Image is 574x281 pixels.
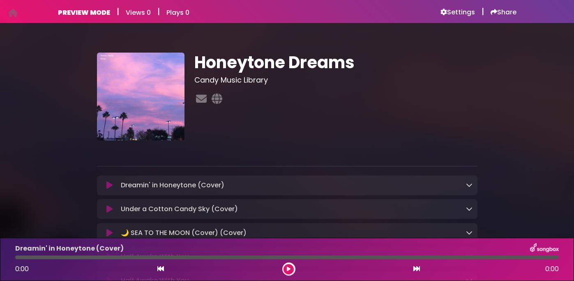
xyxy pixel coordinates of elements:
[121,228,247,238] p: 🌙 SEA TO THE MOON (Cover) (Cover)
[545,264,559,274] span: 0:00
[126,9,151,16] h6: Views 0
[194,53,477,72] h1: Honeytone Dreams
[440,8,475,16] a: Settings
[15,244,124,253] p: Dreamin' in Honeytone (Cover)
[157,7,160,16] h5: |
[117,7,119,16] h5: |
[166,9,189,16] h6: Plays 0
[530,243,559,254] img: songbox-logo-white.png
[121,180,224,190] p: Dreamin' in Honeytone (Cover)
[58,9,110,16] h6: PREVIEW MODE
[491,8,516,16] a: Share
[97,53,185,140] img: g7XBDAKT6K9ipx6JXWAW
[194,76,477,85] h3: Candy Music Library
[121,204,238,214] p: Under a Cotton Candy Sky (Cover)
[15,264,29,274] span: 0:00
[482,7,484,16] h5: |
